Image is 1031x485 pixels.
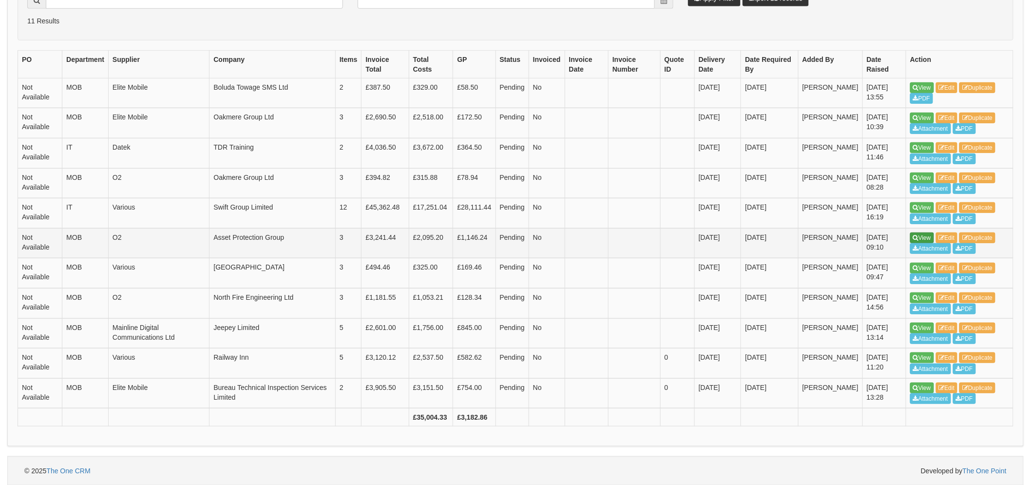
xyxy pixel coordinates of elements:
td: £2,518.00 [409,108,453,138]
th: Action [906,50,1013,78]
td: £2,095.20 [409,228,453,258]
td: [DATE] [694,228,741,258]
td: Jeepey Limited [210,318,336,349]
td: £17,251.04 [409,198,453,229]
td: Mainline Digital Communications Ltd [108,318,209,349]
td: [DATE] [741,288,798,318]
a: View [910,173,934,183]
td: No [529,198,565,229]
th: Items [335,50,362,78]
td: [DATE] [694,198,741,229]
td: MOB [62,318,109,349]
td: [DATE] 13:28 [862,378,906,408]
td: [DATE] [741,78,798,108]
td: [GEOGRAPHIC_DATA] [210,258,336,289]
td: [PERSON_NAME] [798,258,862,289]
td: Various [108,349,209,379]
td: Datek [108,138,209,168]
a: View [910,263,934,273]
a: The One CRM [46,467,90,475]
td: Pending [496,228,529,258]
a: Attachment [910,304,951,314]
th: £35,004.33 [409,408,453,427]
td: No [529,378,565,408]
a: View [910,82,934,93]
a: PDF [953,243,976,254]
td: [PERSON_NAME] [798,288,862,318]
td: Not Available [18,168,62,198]
td: [PERSON_NAME] [798,138,862,168]
td: IT [62,138,109,168]
th: Department [62,50,109,78]
td: £3,151.50 [409,378,453,408]
a: Attachment [910,364,951,374]
td: [PERSON_NAME] [798,318,862,349]
td: Pending [496,318,529,349]
td: [PERSON_NAME] [798,349,862,379]
td: £4,036.50 [362,138,409,168]
a: Edit [936,202,958,213]
a: Duplicate [959,352,995,363]
td: £582.62 [453,349,496,379]
a: Edit [936,233,958,243]
a: Edit [936,173,958,183]
a: PDF [953,273,976,284]
td: £3,120.12 [362,349,409,379]
a: Attachment [910,393,951,404]
th: Total Costs [409,50,453,78]
td: [DATE] [741,349,798,379]
th: Supplier [108,50,209,78]
td: £754.00 [453,378,496,408]
td: Pending [496,78,529,108]
td: £1,146.24 [453,228,496,258]
td: £315.88 [409,168,453,198]
td: [PERSON_NAME] [798,228,862,258]
td: 3 [335,288,362,318]
td: [DATE] [694,78,741,108]
a: View [910,113,934,123]
td: MOB [62,108,109,138]
td: 3 [335,168,362,198]
th: PO [18,50,62,78]
th: Invoiced [529,50,565,78]
a: Attachment [910,333,951,344]
td: 3 [335,108,362,138]
td: [PERSON_NAME] [798,198,862,229]
td: Oakmere Group Ltd [210,168,336,198]
th: Date Raised [862,50,906,78]
td: £2,601.00 [362,318,409,349]
td: 5 [335,318,362,349]
a: Edit [936,113,958,123]
a: PDF [953,393,976,404]
td: £387.50 [362,78,409,108]
td: MOB [62,168,109,198]
td: £58.50 [453,78,496,108]
td: TDR Training [210,138,336,168]
td: Pending [496,349,529,379]
td: No [529,318,565,349]
a: View [910,142,934,153]
td: Pending [496,198,529,229]
td: £28,111.44 [453,198,496,229]
td: £1,053.21 [409,288,453,318]
td: No [529,168,565,198]
td: £1,181.55 [362,288,409,318]
td: £1,756.00 [409,318,453,349]
td: [DATE] 13:14 [862,318,906,349]
td: £325.00 [409,258,453,289]
td: [DATE] [741,168,798,198]
a: Edit [936,82,958,93]
td: [DATE] [694,108,741,138]
td: Not Available [18,378,62,408]
td: No [529,138,565,168]
td: MOB [62,378,109,408]
a: Attachment [910,123,951,134]
a: View [910,352,934,363]
td: Swift Group Limited [210,198,336,229]
th: Delivery Date [694,50,741,78]
td: Boluda Towage SMS Ltd [210,78,336,108]
td: [DATE] [694,258,741,289]
a: Edit [936,263,958,273]
td: Pending [496,168,529,198]
td: Not Available [18,138,62,168]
